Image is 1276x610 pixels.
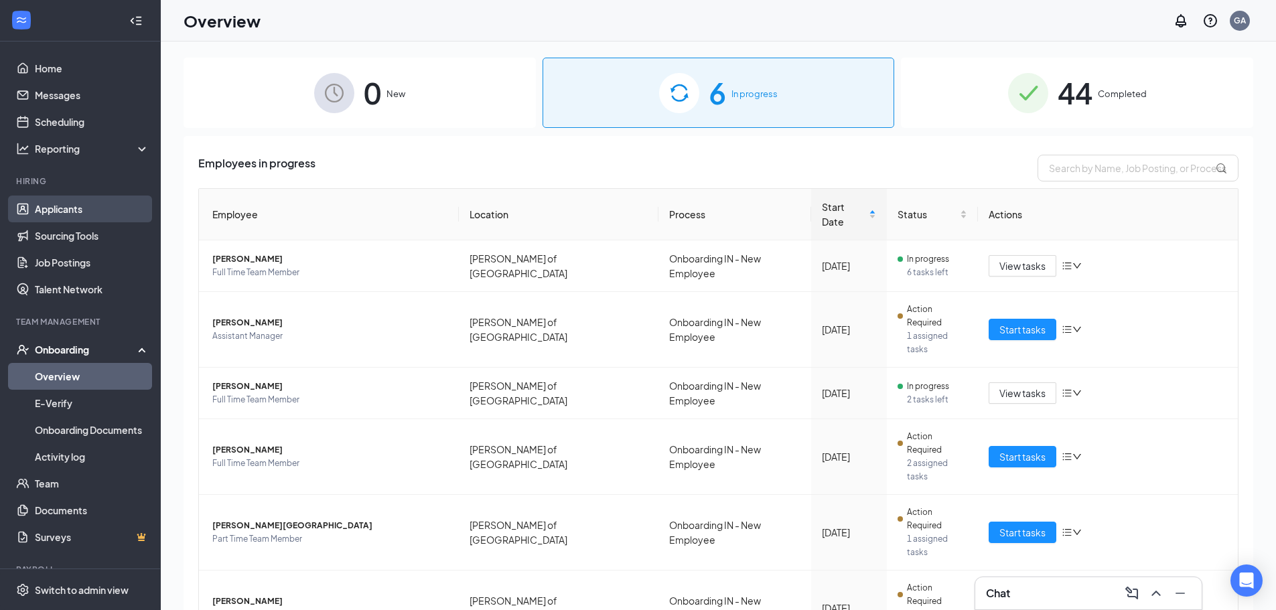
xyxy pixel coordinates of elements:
[989,319,1056,340] button: Start tasks
[198,155,315,181] span: Employees in progress
[1230,564,1263,597] div: Open Intercom Messenger
[822,322,876,337] div: [DATE]
[989,382,1056,404] button: View tasks
[459,189,659,240] th: Location
[999,322,1046,337] span: Start tasks
[658,419,811,495] td: Onboarding IN - New Employee
[731,87,778,100] span: In progress
[989,446,1056,467] button: Start tasks
[212,393,448,406] span: Full Time Team Member
[907,532,967,559] span: 1 assigned tasks
[1173,13,1189,29] svg: Notifications
[199,189,459,240] th: Employee
[907,303,967,329] span: Action Required
[459,419,659,495] td: [PERSON_NAME] of [GEOGRAPHIC_DATA]
[1072,452,1082,461] span: down
[907,252,949,266] span: In progress
[978,189,1238,240] th: Actions
[35,443,149,470] a: Activity log
[907,506,967,532] span: Action Required
[184,9,261,32] h1: Overview
[989,255,1056,277] button: View tasks
[709,70,726,116] span: 6
[212,443,448,457] span: [PERSON_NAME]
[1148,585,1164,601] svg: ChevronUp
[129,14,143,27] svg: Collapse
[907,457,967,483] span: 2 assigned tasks
[658,368,811,419] td: Onboarding IN - New Employee
[1145,583,1167,604] button: ChevronUp
[212,519,448,532] span: [PERSON_NAME][GEOGRAPHIC_DATA]
[1058,70,1092,116] span: 44
[35,497,149,524] a: Documents
[212,329,448,343] span: Assistant Manager
[459,240,659,292] td: [PERSON_NAME] of [GEOGRAPHIC_DATA]
[1172,585,1188,601] svg: Minimize
[658,240,811,292] td: Onboarding IN - New Employee
[1038,155,1238,181] input: Search by Name, Job Posting, or Process
[907,380,949,393] span: In progress
[459,368,659,419] td: [PERSON_NAME] of [GEOGRAPHIC_DATA]
[16,583,29,597] svg: Settings
[212,457,448,470] span: Full Time Team Member
[35,55,149,82] a: Home
[16,175,147,187] div: Hiring
[1121,583,1143,604] button: ComposeMessage
[999,258,1046,273] span: View tasks
[386,87,405,100] span: New
[1062,324,1072,335] span: bars
[986,586,1010,601] h3: Chat
[1062,260,1072,271] span: bars
[1062,388,1072,398] span: bars
[35,108,149,135] a: Scheduling
[35,142,150,155] div: Reporting
[1098,87,1147,100] span: Completed
[212,595,448,608] span: [PERSON_NAME]
[999,525,1046,540] span: Start tasks
[658,292,811,368] td: Onboarding IN - New Employee
[35,583,129,597] div: Switch to admin view
[907,393,967,406] span: 2 tasks left
[212,252,448,266] span: [PERSON_NAME]
[822,200,866,229] span: Start Date
[989,522,1056,543] button: Start tasks
[35,249,149,276] a: Job Postings
[459,495,659,570] td: [PERSON_NAME] of [GEOGRAPHIC_DATA]
[35,196,149,222] a: Applicants
[1072,261,1082,271] span: down
[658,189,811,240] th: Process
[212,380,448,393] span: [PERSON_NAME]
[35,82,149,108] a: Messages
[822,386,876,400] div: [DATE]
[907,430,967,457] span: Action Required
[35,276,149,303] a: Talent Network
[898,207,957,222] span: Status
[16,343,29,356] svg: UserCheck
[35,470,149,497] a: Team
[35,343,138,356] div: Onboarding
[1169,583,1191,604] button: Minimize
[16,142,29,155] svg: Analysis
[459,292,659,368] td: [PERSON_NAME] of [GEOGRAPHIC_DATA]
[35,390,149,416] a: E-Verify
[16,316,147,327] div: Team Management
[212,266,448,279] span: Full Time Team Member
[1124,585,1140,601] svg: ComposeMessage
[212,316,448,329] span: [PERSON_NAME]
[1072,325,1082,334] span: down
[999,449,1046,464] span: Start tasks
[822,449,876,464] div: [DATE]
[1072,528,1082,537] span: down
[35,363,149,390] a: Overview
[1234,15,1246,26] div: GA
[1072,388,1082,398] span: down
[364,70,381,116] span: 0
[1202,13,1218,29] svg: QuestionInfo
[658,495,811,570] td: Onboarding IN - New Employee
[212,532,448,546] span: Part Time Team Member
[907,581,967,608] span: Action Required
[1062,451,1072,462] span: bars
[15,13,28,27] svg: WorkstreamLogo
[822,525,876,540] div: [DATE]
[999,386,1046,400] span: View tasks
